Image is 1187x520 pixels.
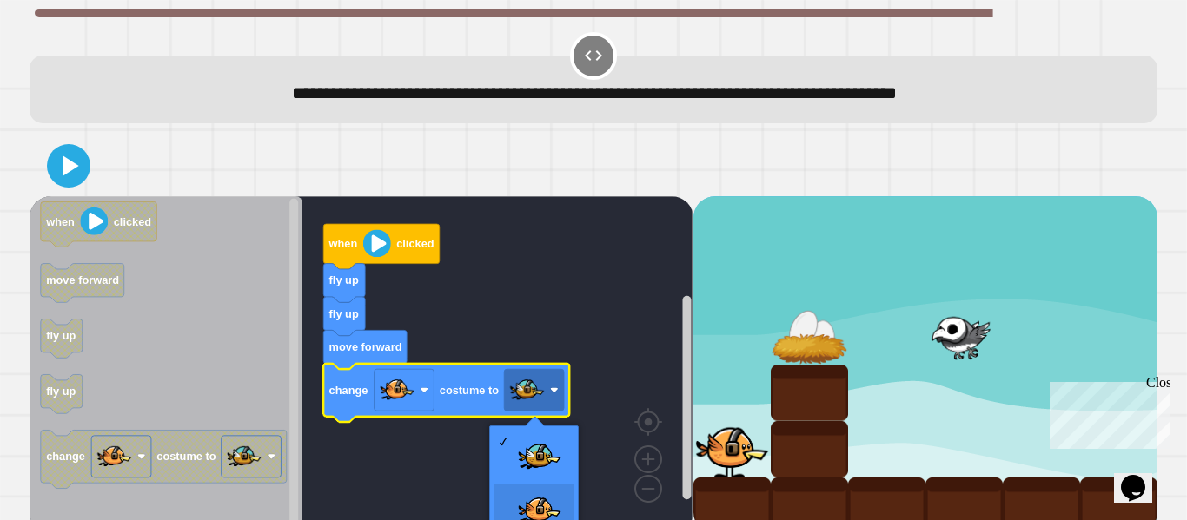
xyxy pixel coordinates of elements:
[7,7,120,110] div: Chat with us now!Close
[46,273,119,286] text: move forward
[396,237,434,250] text: clicked
[45,215,75,228] text: when
[46,329,76,342] text: fly up
[46,385,76,398] text: fly up
[114,215,151,228] text: clicked
[157,451,216,464] text: costume to
[440,384,499,397] text: costume to
[329,340,402,353] text: move forward
[328,237,358,250] text: when
[329,384,368,397] text: change
[1043,375,1170,449] iframe: chat widget
[46,451,85,464] text: change
[329,307,359,320] text: fly up
[518,435,561,478] img: NestBird
[329,273,359,286] text: fly up
[1114,451,1170,503] iframe: chat widget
